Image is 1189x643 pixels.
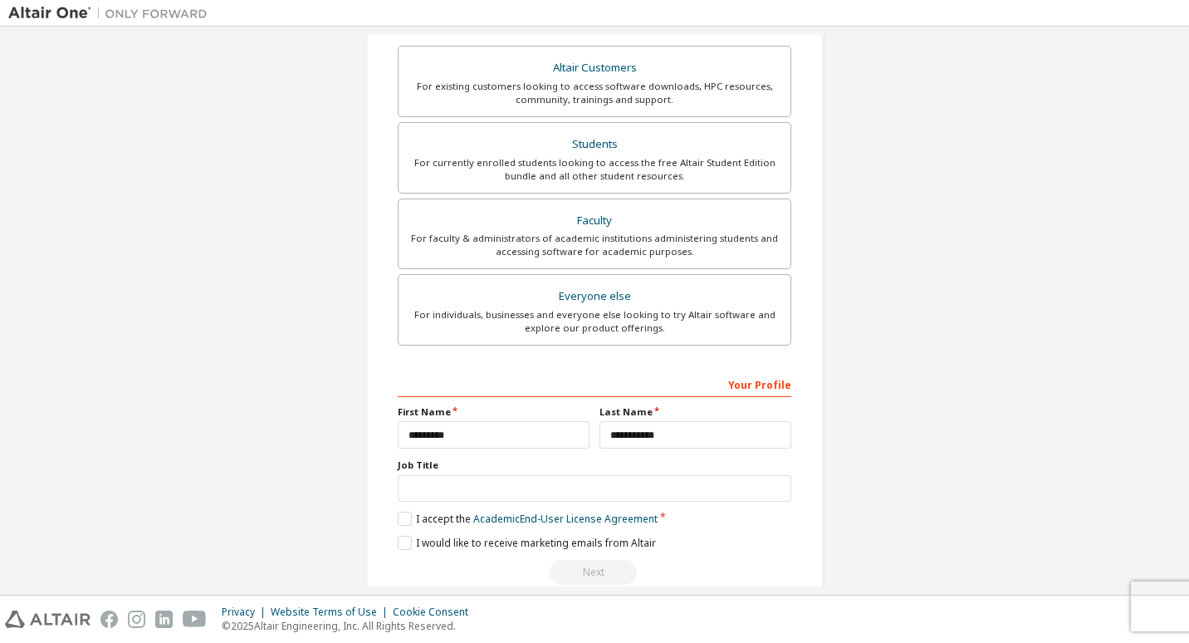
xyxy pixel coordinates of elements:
div: Your Profile [398,371,791,397]
label: Last Name [599,405,791,419]
div: Read and acccept EULA to continue [398,560,791,585]
div: Cookie Consent [393,606,478,619]
div: Students [409,133,780,156]
label: I accept the [398,512,658,526]
div: Faculty [409,209,780,233]
img: instagram.svg [128,611,145,628]
div: For currently enrolled students looking to access the free Altair Student Edition bundle and all ... [409,156,780,183]
div: For individuals, businesses and everyone else looking to try Altair software and explore our prod... [409,308,780,335]
div: Everyone else [409,285,780,308]
div: For existing customers looking to access software downloads, HPC resources, community, trainings ... [409,80,780,106]
img: Altair One [8,5,216,22]
div: For faculty & administrators of academic institutions administering students and accessing softwa... [409,232,780,258]
div: Website Terms of Use [271,606,393,619]
a: Academic End-User License Agreement [473,512,658,526]
div: Altair Customers [409,56,780,80]
label: I would like to receive marketing emails from Altair [398,536,656,550]
img: youtube.svg [183,611,207,628]
p: © 2025 Altair Engineering, Inc. All Rights Reserved. [222,619,478,633]
img: altair_logo.svg [5,611,91,628]
img: facebook.svg [100,611,118,628]
label: First Name [398,405,590,419]
div: Privacy [222,606,271,619]
label: Job Title [398,459,791,472]
img: linkedin.svg [155,611,173,628]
